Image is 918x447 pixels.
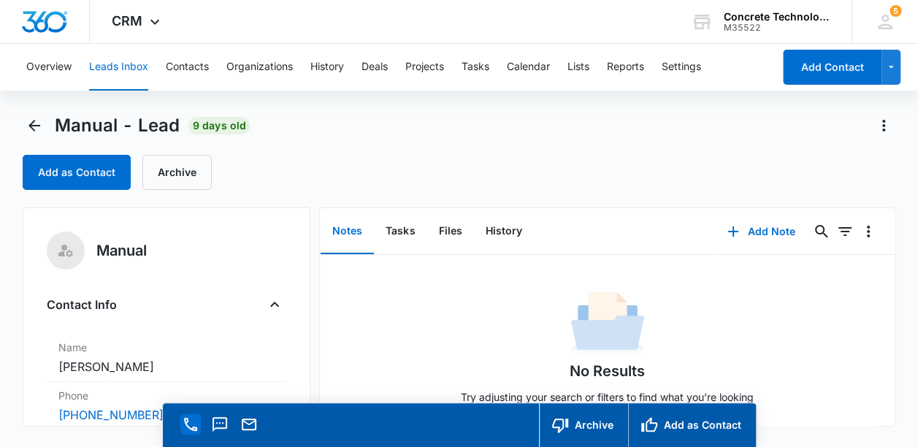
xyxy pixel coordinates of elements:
[571,287,644,360] img: No Data
[89,44,148,91] button: Leads Inbox
[47,382,286,430] div: Phone[PHONE_NUMBER]
[454,389,761,420] p: Try adjusting your search or filters to find what you’re looking for.
[23,155,131,190] button: Add as Contact
[833,220,857,243] button: Filters
[857,220,880,243] button: Overflow Menu
[362,44,388,91] button: Deals
[724,11,830,23] div: account name
[166,44,209,91] button: Contacts
[628,403,756,447] button: Add as Contact
[180,423,201,435] a: Call
[607,44,644,91] button: Reports
[112,13,142,28] span: CRM
[58,406,164,424] a: [PHONE_NUMBER]
[321,209,374,254] button: Notes
[473,209,533,254] button: History
[890,5,901,17] span: 5
[713,214,810,249] button: Add Note
[724,23,830,33] div: account id
[374,209,427,254] button: Tasks
[570,360,645,382] h1: No Results
[890,5,901,17] div: notifications count
[58,358,275,375] dd: [PERSON_NAME]
[58,388,275,403] label: Phone
[239,414,259,435] button: Email
[239,423,259,435] a: Email
[47,296,117,313] h4: Contact Info
[427,209,473,254] button: Files
[47,334,286,382] div: Name[PERSON_NAME]
[405,44,444,91] button: Projects
[263,293,286,316] button: Close
[210,414,230,435] button: Text
[310,44,344,91] button: History
[507,44,550,91] button: Calendar
[188,117,250,134] span: 9 days old
[26,44,72,91] button: Overview
[55,115,180,137] span: Manual - Lead
[180,414,201,435] button: Call
[783,50,881,85] button: Add Contact
[810,220,833,243] button: Search...
[662,44,701,91] button: Settings
[210,423,230,435] a: Text
[96,240,147,261] h5: Manual
[58,340,275,355] label: Name
[142,155,212,190] button: Archive
[23,114,46,137] button: Back
[462,44,489,91] button: Tasks
[539,403,628,447] button: Archive
[226,44,293,91] button: Organizations
[567,44,589,91] button: Lists
[872,114,895,137] button: Actions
